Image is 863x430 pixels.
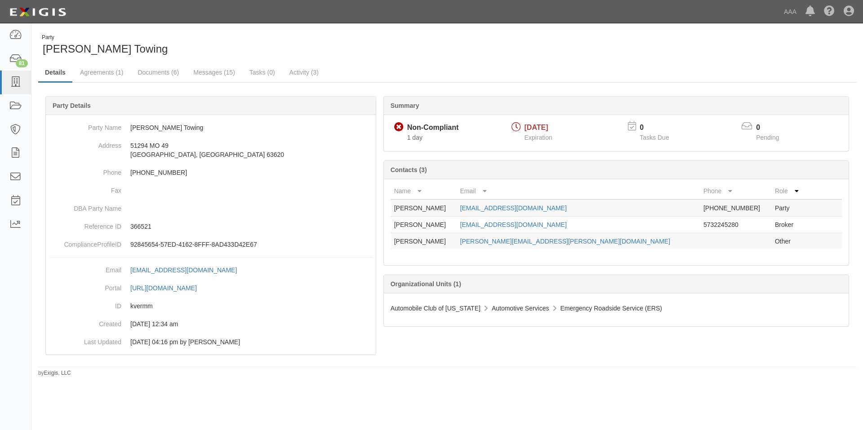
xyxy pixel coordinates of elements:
small: by [38,369,71,377]
div: Forshee Towing [38,34,440,57]
dt: Last Updated [49,333,121,346]
dt: Portal [49,279,121,293]
dd: [PERSON_NAME] Towing [49,119,372,137]
a: Messages (15) [187,63,242,81]
dt: DBA Party Name [49,199,121,213]
dt: Created [49,315,121,328]
dt: ID [49,297,121,310]
p: 0 [640,123,680,133]
b: Organizational Units (1) [391,280,461,288]
a: Agreements (1) [73,63,130,81]
b: Summary [391,102,419,109]
dd: 51294 MO 49 [GEOGRAPHIC_DATA], [GEOGRAPHIC_DATA] 63620 [49,137,372,164]
a: [URL][DOMAIN_NAME] [130,284,207,292]
td: [PHONE_NUMBER] [700,199,771,217]
dt: Address [49,137,121,150]
div: Non-Compliant [407,123,459,133]
dd: 03/10/2023 12:34 am [49,315,372,333]
dd: kvermm [49,297,372,315]
b: Party Details [53,102,91,109]
dt: Reference ID [49,217,121,231]
a: [EMAIL_ADDRESS][DOMAIN_NAME] [460,204,567,212]
td: [PERSON_NAME] [391,233,457,250]
td: 5732245280 [700,217,771,233]
dt: Email [49,261,121,275]
a: Activity (3) [283,63,325,81]
span: [DATE] [525,124,548,131]
dt: Fax [49,182,121,195]
a: Documents (6) [131,63,186,81]
a: AAA [779,3,801,21]
span: Since 10/08/2025 [407,134,423,141]
a: [PERSON_NAME][EMAIL_ADDRESS][PERSON_NAME][DOMAIN_NAME] [460,238,671,245]
td: Broker [771,217,806,233]
th: Email [457,183,700,199]
a: [EMAIL_ADDRESS][DOMAIN_NAME] [130,266,247,274]
i: Help Center - Complianz [824,6,835,17]
span: Emergency Roadside Service (ERS) [561,305,662,312]
p: 366521 [130,222,372,231]
a: Tasks (0) [243,63,282,81]
div: 81 [16,59,28,67]
div: [EMAIL_ADDRESS][DOMAIN_NAME] [130,266,237,275]
a: Exigis, LLC [44,370,71,376]
th: Phone [700,183,771,199]
span: Automotive Services [492,305,549,312]
th: Name [391,183,457,199]
span: Pending [756,134,779,141]
i: Non-Compliant [394,123,404,132]
td: [PERSON_NAME] [391,199,457,217]
dt: Party Name [49,119,121,132]
dt: Phone [49,164,121,177]
span: Tasks Due [640,134,669,141]
a: Details [38,63,72,83]
a: [EMAIL_ADDRESS][DOMAIN_NAME] [460,221,567,228]
p: 92845654-57ED-4162-8FFF-8AD433D42E67 [130,240,372,249]
img: logo-5460c22ac91f19d4615b14bd174203de0afe785f0fc80cf4dbbc73dc1793850b.png [7,4,69,20]
b: Contacts (3) [391,166,427,173]
p: 0 [756,123,790,133]
dd: [PHONE_NUMBER] [49,164,372,182]
td: Party [771,199,806,217]
dd: 11/14/2023 04:16 pm by Benjamin Tully [49,333,372,351]
span: Expiration [525,134,552,141]
div: Party [42,34,168,41]
td: [PERSON_NAME] [391,217,457,233]
span: [PERSON_NAME] Towing [43,43,168,55]
span: Automobile Club of [US_STATE] [391,305,480,312]
th: Role [771,183,806,199]
td: Other [771,233,806,250]
dt: ComplianceProfileID [49,235,121,249]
